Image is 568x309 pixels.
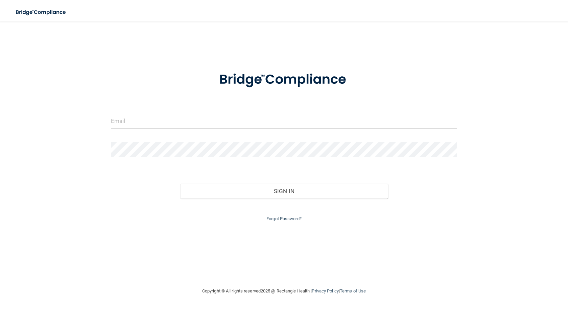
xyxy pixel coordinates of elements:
[266,216,302,221] a: Forgot Password?
[312,288,338,293] a: Privacy Policy
[340,288,366,293] a: Terms of Use
[205,62,363,97] img: bridge_compliance_login_screen.278c3ca4.svg
[10,5,72,19] img: bridge_compliance_login_screen.278c3ca4.svg
[111,113,457,129] input: Email
[180,184,388,199] button: Sign In
[161,280,407,302] div: Copyright © All rights reserved 2025 @ Rectangle Health | |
